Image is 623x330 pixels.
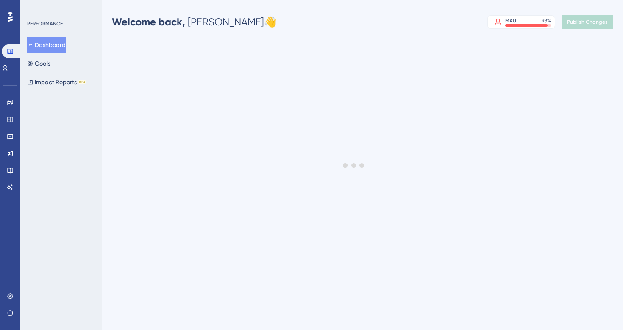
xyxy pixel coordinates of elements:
[505,17,516,24] div: MAU
[27,56,50,71] button: Goals
[27,37,66,53] button: Dashboard
[27,20,63,27] div: PERFORMANCE
[112,16,185,28] span: Welcome back,
[542,17,551,24] div: 93 %
[567,19,608,25] span: Publish Changes
[562,15,613,29] button: Publish Changes
[27,75,86,90] button: Impact ReportsBETA
[78,80,86,84] div: BETA
[112,15,277,29] div: [PERSON_NAME] 👋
